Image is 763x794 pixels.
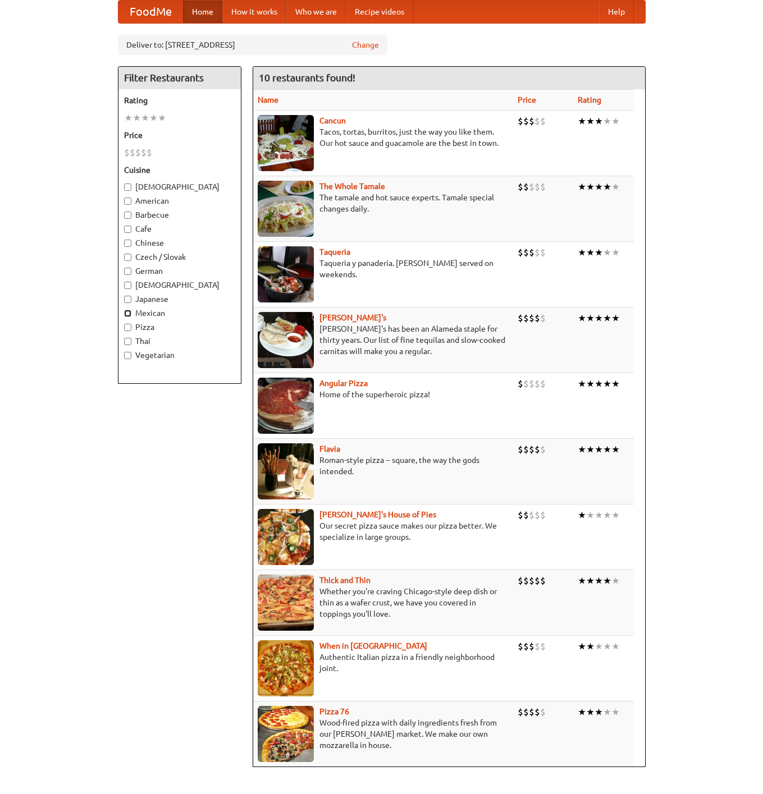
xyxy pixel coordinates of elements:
li: ★ [595,443,603,456]
a: Change [352,39,379,51]
a: Price [518,95,536,104]
a: Thick and Thin [319,576,371,585]
li: ★ [158,112,166,124]
label: Mexican [124,307,235,319]
label: [DEMOGRAPHIC_DATA] [124,181,235,192]
li: $ [540,706,546,718]
label: Vegetarian [124,350,235,361]
li: ★ [586,378,595,390]
a: The Whole Tamale [319,182,385,191]
a: Pizza 76 [319,707,349,716]
img: luigis.jpg [258,509,314,565]
li: $ [529,246,534,259]
li: ★ [595,246,603,259]
a: How it works [222,1,286,23]
input: Czech / Slovak [124,254,131,261]
label: Pizza [124,322,235,333]
li: $ [540,312,546,324]
li: ★ [578,706,586,718]
li: $ [540,509,546,521]
b: Cancun [319,116,346,125]
li: ★ [603,181,611,193]
li: ★ [586,640,595,653]
li: ★ [611,443,620,456]
li: ★ [578,575,586,587]
li: $ [523,575,529,587]
li: ★ [603,443,611,456]
p: Taqueria y panaderia. [PERSON_NAME] served on weekends. [258,258,509,280]
li: ★ [595,181,603,193]
label: Czech / Slovak [124,251,235,263]
li: $ [135,146,141,159]
p: Wood-fired pizza with daily ingredients fresh from our [PERSON_NAME] market. We make our own mozz... [258,717,509,751]
p: Whether you're craving Chicago-style deep dish or thin as a wafer crust, we have you covered in t... [258,586,509,619]
p: Roman-style pizza -- square, the way the gods intended. [258,455,509,477]
li: ★ [603,640,611,653]
a: Help [599,1,634,23]
li: ★ [611,115,620,127]
li: $ [534,443,540,456]
li: $ [529,509,534,521]
li: $ [523,706,529,718]
li: $ [523,115,529,127]
img: cancun.jpg [258,115,314,171]
h4: Filter Restaurants [118,67,241,89]
li: ★ [603,378,611,390]
li: $ [529,706,534,718]
a: Rating [578,95,601,104]
li: ★ [124,112,133,124]
li: ★ [611,509,620,521]
li: ★ [578,640,586,653]
li: $ [518,575,523,587]
li: $ [130,146,135,159]
li: $ [147,146,152,159]
a: Taqueria [319,247,350,256]
label: Chinese [124,237,235,249]
li: ★ [586,706,595,718]
li: ★ [586,246,595,259]
li: $ [518,312,523,324]
div: Deliver to: [STREET_ADDRESS] [118,35,387,55]
li: ★ [586,312,595,324]
input: Japanese [124,296,131,303]
input: Vegetarian [124,352,131,359]
b: When in [GEOGRAPHIC_DATA] [319,641,427,650]
h5: Cuisine [124,164,235,176]
li: ★ [133,112,141,124]
li: $ [518,706,523,718]
li: $ [141,146,147,159]
p: The tamale and hot sauce experts. Tamale special changes daily. [258,192,509,214]
input: Cafe [124,226,131,233]
li: $ [534,181,540,193]
input: Chinese [124,240,131,247]
li: ★ [578,312,586,324]
li: ★ [595,640,603,653]
li: ★ [578,378,586,390]
a: Angular Pizza [319,379,368,388]
li: ★ [611,706,620,718]
li: $ [518,443,523,456]
li: $ [534,640,540,653]
li: $ [529,575,534,587]
li: $ [534,312,540,324]
label: German [124,265,235,277]
li: ★ [586,115,595,127]
li: $ [523,509,529,521]
li: ★ [611,312,620,324]
li: $ [518,246,523,259]
a: Home [183,1,222,23]
li: ★ [603,115,611,127]
b: Flavia [319,444,340,453]
h5: Rating [124,95,235,106]
li: $ [523,378,529,390]
li: ★ [611,378,620,390]
li: $ [540,378,546,390]
li: $ [523,246,529,259]
li: $ [540,575,546,587]
img: pedros.jpg [258,312,314,368]
img: wholetamale.jpg [258,181,314,237]
li: $ [540,246,546,259]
